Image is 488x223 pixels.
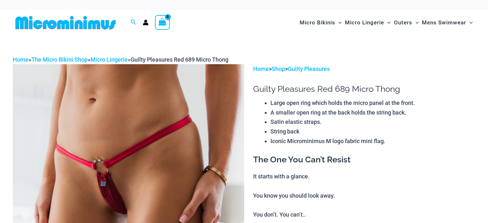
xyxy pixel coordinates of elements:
[392,13,420,32] a: OutersMenu ToggleMenu Toggle
[253,154,475,165] h3: The One You Can’t Resist
[420,13,474,32] a: Mens SwimwearMenu ToggleMenu Toggle
[13,56,29,63] a: Home
[335,14,342,31] span: Menu Toggle
[384,14,390,31] span: Menu Toggle
[300,14,335,31] span: Micro Bikinis
[253,84,475,94] h1: Guilty Pleasures Red 689 Micro Thong
[253,64,475,74] p: > >
[253,65,269,72] a: Home
[345,14,384,31] span: Micro Lingerie
[131,19,136,27] a: Search icon link
[270,136,475,146] li: Iconic Microminimus M logo fabric mini flag.
[13,15,118,30] img: MM SHOP LOGO FLAT
[412,14,419,31] span: Menu Toggle
[270,117,475,127] li: Satin elastic straps.
[90,56,128,63] a: Micro Lingerie
[466,14,473,31] span: Menu Toggle
[270,108,475,117] li: A smaller open ring at the back holds the string back.
[422,14,466,31] span: Mens Swimwear
[297,12,475,33] nav: Site Navigation
[131,56,228,63] span: Guilty Pleasures Red 689 Micro Thong
[288,65,330,72] a: Guilty Pleasures
[143,20,149,25] a: Account icon link
[31,56,88,63] a: The Micro Bikini Shop
[270,127,475,136] li: String back
[13,56,228,63] span: » » »
[270,98,475,108] li: Large open ring which holds the micro panel at the front.
[298,13,343,32] a: Micro BikinisMenu ToggleMenu Toggle
[155,15,170,30] a: View Shopping Cart, empty
[343,13,392,32] a: Micro LingerieMenu ToggleMenu Toggle
[394,14,412,31] span: Outers
[272,65,285,72] a: Shop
